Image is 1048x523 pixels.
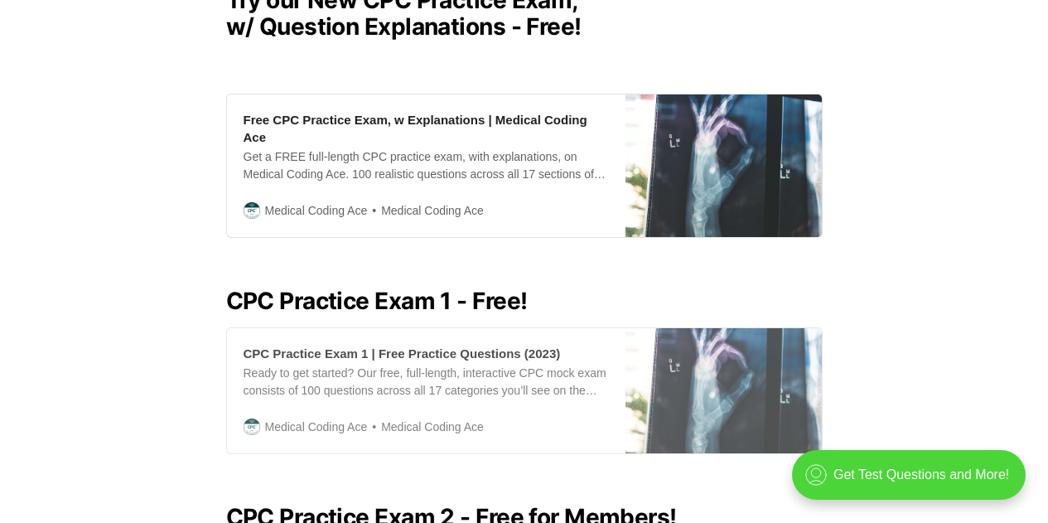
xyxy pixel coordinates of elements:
a: CPC Practice Exam 1 | Free Practice Questions (2023)Ready to get started? Our free, full-length, ... [226,327,823,454]
div: Ready to get started? Our free, full-length, interactive CPC mock exam consists of 100 questions ... [244,365,609,400]
div: Get a FREE full-length CPC practice exam, with explanations, on Medical Coding Ace. 100 realistic... [244,148,609,183]
span: Medical Coding Ace [265,418,368,436]
div: Free CPC Practice Exam, w Explanations | Medical Coding Ace [244,111,609,146]
iframe: portal-trigger [778,442,1048,523]
h2: CPC Practice Exam 1 - Free! [226,288,823,314]
a: Free CPC Practice Exam, w Explanations | Medical Coding AceGet a FREE full-length CPC practice ex... [226,94,823,238]
span: Medical Coding Ace [367,201,484,220]
span: Medical Coding Ace [265,201,368,220]
div: CPC Practice Exam 1 | Free Practice Questions (2023) [244,345,561,362]
span: Medical Coding Ace [367,418,484,437]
